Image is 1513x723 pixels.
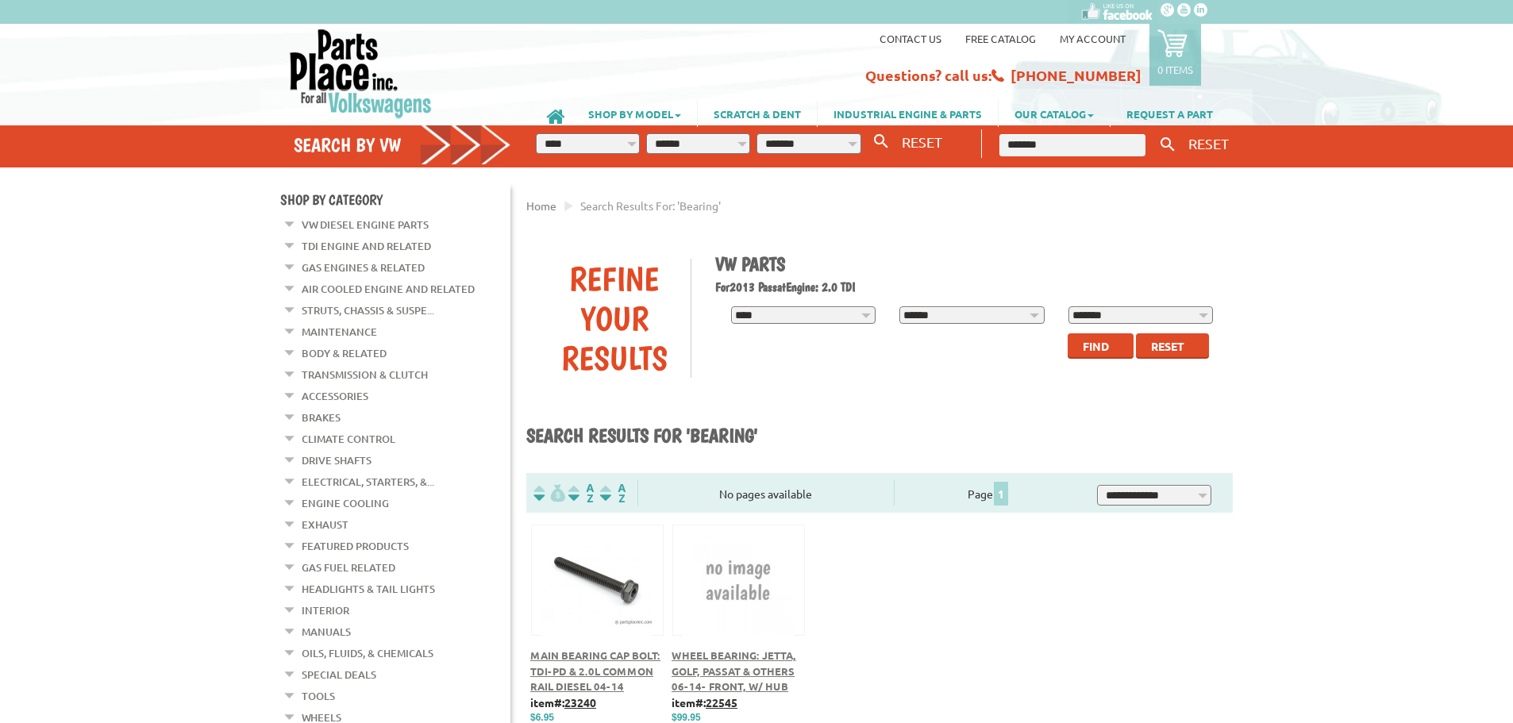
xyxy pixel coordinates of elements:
[786,279,856,294] span: Engine: 2.0 TDI
[1151,339,1184,353] span: Reset
[302,214,429,235] a: VW Diesel Engine Parts
[280,191,510,208] h4: Shop By Category
[302,686,335,706] a: Tools
[302,343,387,363] a: Body & Related
[994,482,1008,506] span: 1
[538,259,691,378] div: Refine Your Results
[302,429,395,449] a: Climate Control
[965,32,1036,45] a: Free Catalog
[302,236,431,256] a: TDI Engine and Related
[580,198,721,213] span: Search results for: 'bearing'
[706,695,737,710] u: 22545
[302,643,433,663] a: Oils, Fluids, & Chemicals
[294,133,511,156] h4: Search by VW
[530,712,554,723] span: $6.95
[895,130,949,153] button: RESET
[302,364,428,385] a: Transmission & Clutch
[572,100,697,127] a: SHOP BY MODEL
[302,493,389,513] a: Engine Cooling
[698,100,817,127] a: SCRATCH & DENT
[302,407,341,428] a: Brakes
[526,198,556,213] a: Home
[894,480,1083,506] div: Page
[1111,100,1229,127] a: REQUEST A PART
[302,514,348,535] a: Exhaust
[565,484,597,502] img: Sort by Headline
[1157,63,1193,76] p: 0 items
[302,600,349,621] a: Interior
[564,695,596,710] u: 23240
[302,257,425,278] a: Gas Engines & Related
[1149,24,1201,86] a: 0 items
[868,130,895,153] button: Search By VW...
[302,321,377,342] a: Maintenance
[597,484,629,502] img: Sort by Sales Rank
[999,100,1110,127] a: OUR CATALOG
[1083,339,1109,353] span: Find
[1188,135,1229,152] span: RESET
[1060,32,1126,45] a: My Account
[715,252,1222,275] h1: VW Parts
[533,484,565,502] img: filterpricelow.svg
[302,579,435,599] a: Headlights & Tail Lights
[530,695,596,710] b: item#:
[302,536,409,556] a: Featured Products
[302,279,475,299] a: Air Cooled Engine and Related
[715,279,1222,294] h2: 2013 Passat
[638,486,894,502] div: No pages available
[1156,132,1180,158] button: Keyword Search
[288,28,433,119] img: Parts Place Inc!
[672,648,796,693] a: Wheel Bearing: Jetta, Golf, Passat & Others 06-14- Front, w/ Hub
[1182,132,1235,155] button: RESET
[526,424,1233,449] h1: Search results for 'bearing'
[530,648,660,693] a: Main Bearing Cap Bolt: TDI-PD & 2.0L Common Rail Diesel 04-14
[302,386,368,406] a: Accessories
[1068,333,1134,359] button: Find
[1136,333,1209,359] button: Reset
[302,557,395,578] a: Gas Fuel Related
[880,32,941,45] a: Contact us
[302,450,372,471] a: Drive Shafts
[672,712,701,723] span: $99.95
[902,133,942,150] span: RESET
[818,100,998,127] a: INDUSTRIAL ENGINE & PARTS
[715,279,730,294] span: For
[302,300,434,321] a: Struts, Chassis & Suspe...
[302,664,376,685] a: Special Deals
[672,695,737,710] b: item#:
[302,621,351,642] a: Manuals
[302,471,434,492] a: Electrical, Starters, &...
